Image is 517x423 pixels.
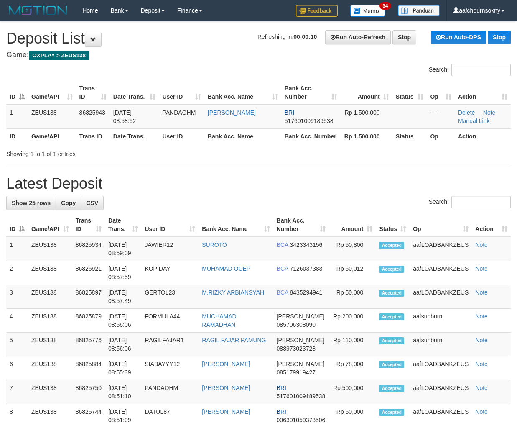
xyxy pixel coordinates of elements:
th: Amount: activate to sort column ascending [341,81,392,105]
span: Accepted [379,385,404,392]
span: OXPLAY > ZEUS138 [29,51,89,60]
span: PANDAOHM [162,109,196,116]
th: User ID: activate to sort column ascending [141,213,199,237]
th: Op: activate to sort column ascending [427,81,454,105]
div: Showing 1 to 1 of 1 entries [6,146,209,158]
td: ZEUS138 [28,285,72,309]
th: ID [6,128,28,144]
span: CSV [86,200,98,206]
th: Action [455,128,511,144]
span: BCA [277,289,288,296]
th: Trans ID: activate to sort column ascending [76,81,110,105]
td: ZEUS138 [28,333,72,356]
td: ZEUS138 [28,356,72,380]
a: Stop [392,30,416,44]
span: Copy 7126037383 to clipboard [290,265,322,272]
strong: 00:00:10 [293,33,317,40]
th: ID: activate to sort column descending [6,213,28,237]
td: Rp 50,012 [329,261,376,285]
td: Rp 200,000 [329,309,376,333]
td: Rp 78,000 [329,356,376,380]
td: 1 [6,237,28,261]
span: Copy [61,200,76,206]
span: 34 [379,2,391,10]
th: Op: activate to sort column ascending [410,213,472,237]
td: ZEUS138 [28,380,72,404]
th: Game/API: activate to sort column ascending [28,213,72,237]
th: Date Trans.: activate to sort column ascending [105,213,141,237]
td: RAGILFAJAR1 [141,333,199,356]
td: [DATE] 08:59:09 [105,237,141,261]
td: ZEUS138 [28,237,72,261]
a: RAGIL FAJAR PAMUNG [202,337,266,344]
th: Status: activate to sort column ascending [376,213,410,237]
span: BCA [277,265,288,272]
label: Search: [429,196,511,208]
td: 86825897 [72,285,105,309]
a: Stop [488,31,511,44]
span: Accepted [379,409,404,416]
th: Game/API [28,128,76,144]
th: Bank Acc. Number [281,128,341,144]
span: Refreshing in: [257,33,317,40]
td: ZEUS138 [28,105,76,129]
a: [PERSON_NAME] [202,408,250,415]
a: Note [483,109,496,116]
span: Accepted [379,290,404,297]
span: Accepted [379,242,404,249]
a: [PERSON_NAME] [208,109,256,116]
td: FORMULA44 [141,309,199,333]
input: Search: [451,196,511,208]
span: Copy 3423343156 to clipboard [290,241,322,248]
td: 7 [6,380,28,404]
a: [PERSON_NAME] [202,385,250,391]
a: Note [475,289,488,296]
th: Status [392,128,427,144]
span: BCA [277,241,288,248]
td: [DATE] 08:57:59 [105,261,141,285]
td: [DATE] 08:57:49 [105,285,141,309]
th: Bank Acc. Name: activate to sort column ascending [204,81,281,105]
td: 86825776 [72,333,105,356]
span: Accepted [379,337,404,344]
span: Accepted [379,313,404,320]
img: MOTION_logo.png [6,4,70,17]
a: Note [475,385,488,391]
img: Feedback.jpg [296,5,338,17]
td: Rp 50,800 [329,237,376,261]
span: [PERSON_NAME] [277,361,325,367]
td: aafLOADBANKZEUS [410,285,472,309]
a: Note [475,408,488,415]
td: 86825879 [72,309,105,333]
a: CSV [81,196,104,210]
td: 4 [6,309,28,333]
input: Search: [451,64,511,76]
td: JAWIER12 [141,237,199,261]
a: [PERSON_NAME] [202,361,250,367]
a: Show 25 rows [6,196,56,210]
td: [DATE] 08:56:06 [105,309,141,333]
span: [PERSON_NAME] [277,337,325,344]
img: Button%20Memo.svg [350,5,385,17]
td: 86825750 [72,380,105,404]
td: 3 [6,285,28,309]
a: Manual Link [458,118,490,124]
td: aafsunburn [410,309,472,333]
a: Note [475,361,488,367]
th: Amount: activate to sort column ascending [329,213,376,237]
th: Game/API: activate to sort column ascending [28,81,76,105]
h1: Latest Deposit [6,175,511,192]
span: BRI [277,408,286,415]
a: Note [475,241,488,248]
span: Accepted [379,361,404,368]
th: Trans ID [76,128,110,144]
span: Copy 517601009189538 to clipboard [277,393,326,400]
td: 1 [6,105,28,129]
th: ID: activate to sort column descending [6,81,28,105]
th: Trans ID: activate to sort column ascending [72,213,105,237]
td: ZEUS138 [28,309,72,333]
td: 2 [6,261,28,285]
a: SUROTO [202,241,227,248]
span: [DATE] 08:58:52 [113,109,136,124]
th: Bank Acc. Name: activate to sort column ascending [199,213,273,237]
